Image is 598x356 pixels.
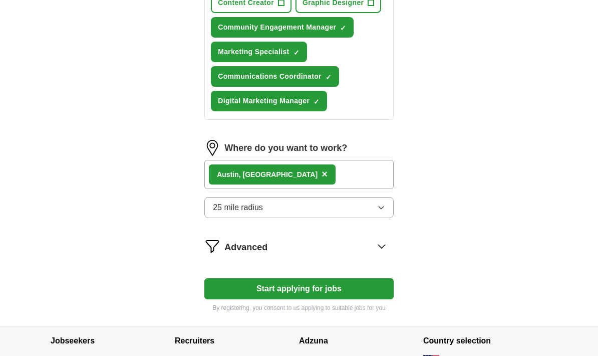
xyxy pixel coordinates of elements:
[211,91,327,111] button: Digital Marketing Manager✓
[213,202,263,214] span: 25 mile radius
[340,24,346,32] span: ✓
[204,278,394,299] button: Start applying for jobs
[217,170,239,179] strong: Austin
[211,42,307,62] button: Marketing Specialist✓
[224,141,347,155] label: Where do you want to work?
[224,241,267,254] span: Advanced
[211,66,339,87] button: Communications Coordinator✓
[218,71,322,82] span: Communications Coordinator
[218,22,336,33] span: Community Engagement Manager
[204,140,220,156] img: location.png
[293,49,300,57] span: ✓
[322,167,328,182] button: ×
[211,17,354,38] button: Community Engagement Manager✓
[204,303,394,312] p: By registering, you consent to us applying to suitable jobs for you
[326,73,332,81] span: ✓
[423,327,547,355] h4: Country selection
[204,238,220,254] img: filter
[322,168,328,180] span: ×
[314,98,320,106] span: ✓
[218,96,310,106] span: Digital Marketing Manager
[204,197,394,218] button: 25 mile radius
[218,47,289,57] span: Marketing Specialist
[217,169,318,180] div: , [GEOGRAPHIC_DATA]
